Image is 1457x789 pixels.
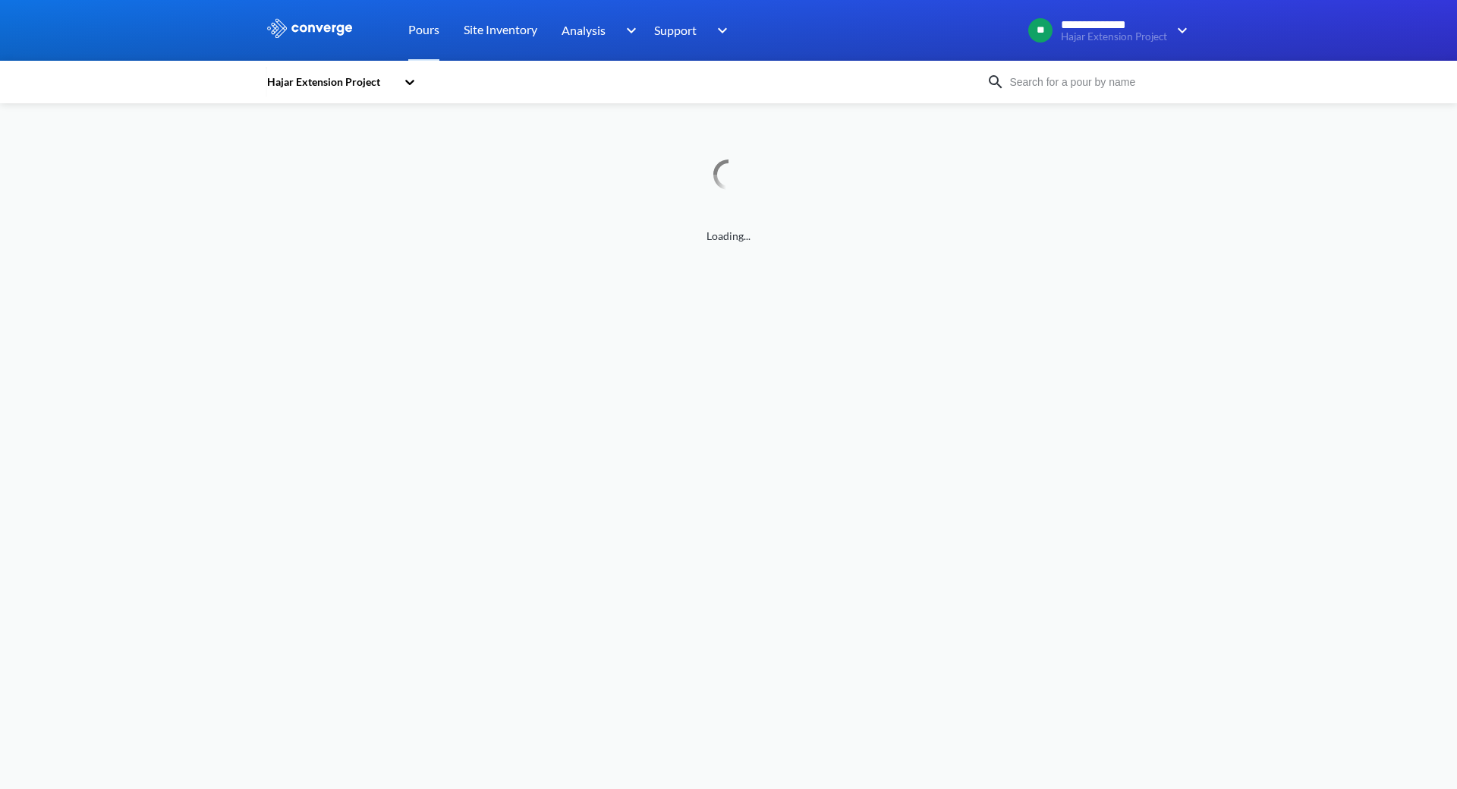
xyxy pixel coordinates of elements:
[1005,74,1188,90] input: Search for a pour by name
[707,21,732,39] img: downArrow.svg
[654,21,697,39] span: Support
[987,73,1005,91] img: icon-search.svg
[266,228,1191,245] span: Loading...
[266,74,396,90] div: Hajar Extension Project
[616,21,640,39] img: downArrow.svg
[562,21,606,39] span: Analysis
[1167,21,1191,39] img: downArrow.svg
[1061,31,1167,43] span: Hajar Extension Project
[266,18,354,38] img: logo_ewhite.svg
